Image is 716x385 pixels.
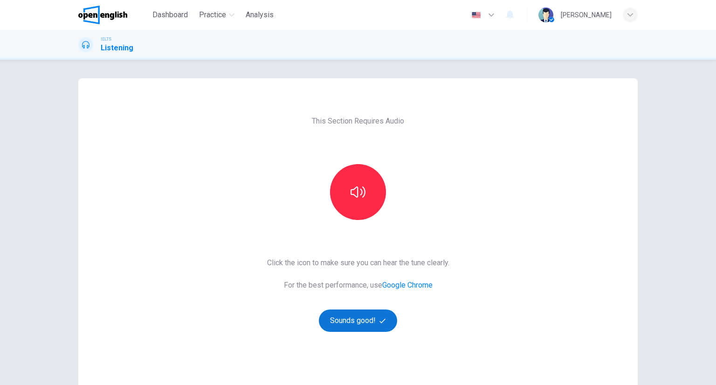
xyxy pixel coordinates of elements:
[267,280,449,291] span: For the best performance, use
[101,42,133,54] h1: Listening
[149,7,192,23] button: Dashboard
[78,6,127,24] img: OpenEnglish logo
[561,9,612,21] div: [PERSON_NAME]
[267,257,449,268] span: Click the icon to make sure you can hear the tune clearly.
[246,9,274,21] span: Analysis
[199,9,226,21] span: Practice
[470,12,482,19] img: en
[382,281,433,289] a: Google Chrome
[195,7,238,23] button: Practice
[319,309,397,332] button: Sounds good!
[101,36,111,42] span: IELTS
[538,7,553,22] img: Profile picture
[78,6,149,24] a: OpenEnglish logo
[312,116,404,127] span: This Section Requires Audio
[152,9,188,21] span: Dashboard
[242,7,277,23] button: Analysis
